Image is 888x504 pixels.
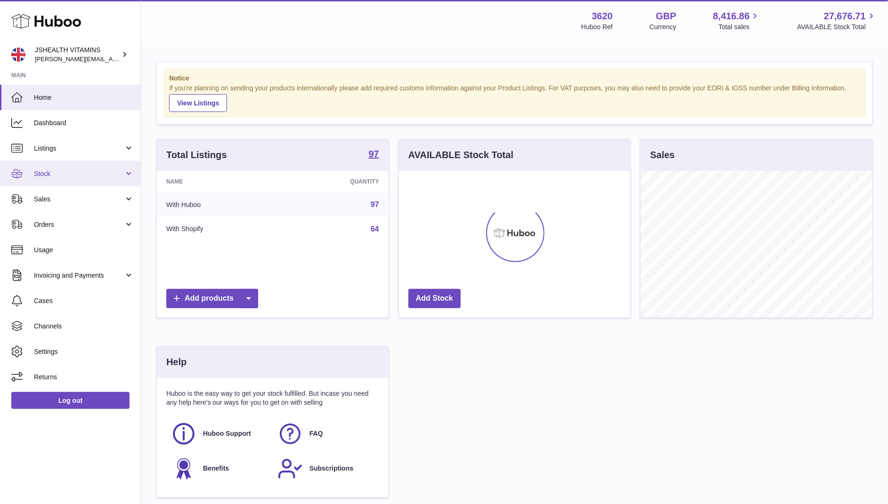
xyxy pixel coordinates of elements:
th: Name [157,171,282,192]
span: Total sales [718,23,760,32]
h3: Help [166,356,187,368]
h3: AVAILABLE Stock Total [408,149,513,161]
span: Subscriptions [310,464,353,473]
a: 8,416.86 Total sales [713,10,761,32]
strong: Notice [169,74,860,83]
a: 97 [371,200,379,208]
span: Stock [34,169,124,178]
span: 27,676.71 [824,10,866,23]
div: If you're planning on sending your products internationally please add required customs informati... [169,84,860,112]
span: Cases [34,296,134,305]
span: AVAILABLE Stock Total [797,23,877,32]
p: Huboo is the easy way to get your stock fulfilled. But incase you need any help here's our ways f... [166,389,379,407]
h3: Sales [650,149,675,161]
span: 8,416.86 [713,10,750,23]
div: JSHEALTH VITAMINS [35,46,120,64]
td: With Shopify [157,217,282,241]
a: Huboo Support [171,421,268,447]
div: Currency [650,23,676,32]
a: View Listings [169,94,227,112]
span: Sales [34,195,124,204]
span: Listings [34,144,124,153]
span: [PERSON_NAME][EMAIL_ADDRESS][DOMAIN_NAME] [35,55,189,63]
span: Huboo Support [203,429,251,438]
span: Usage [34,246,134,255]
a: Add products [166,289,258,308]
span: Orders [34,220,124,229]
img: francesca@jshealthvitamins.com [11,48,25,62]
a: 64 [371,225,379,233]
a: 97 [368,149,379,160]
a: 27,676.71 AVAILABLE Stock Total [797,10,877,32]
div: Huboo Ref [581,23,613,32]
span: FAQ [310,429,323,438]
h3: Total Listings [166,149,227,161]
th: Quantity [282,171,389,192]
span: Home [34,93,134,102]
span: Dashboard [34,119,134,128]
strong: 3620 [592,10,613,23]
span: Settings [34,347,134,356]
a: FAQ [277,421,375,447]
a: Add Stock [408,289,461,308]
a: Log out [11,392,130,409]
strong: GBP [656,10,676,23]
span: Channels [34,322,134,331]
a: Subscriptions [277,456,375,481]
td: With Huboo [157,192,282,217]
strong: 97 [368,149,379,159]
a: Benefits [171,456,268,481]
span: Invoicing and Payments [34,271,124,280]
span: Returns [34,373,134,382]
span: Benefits [203,464,229,473]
